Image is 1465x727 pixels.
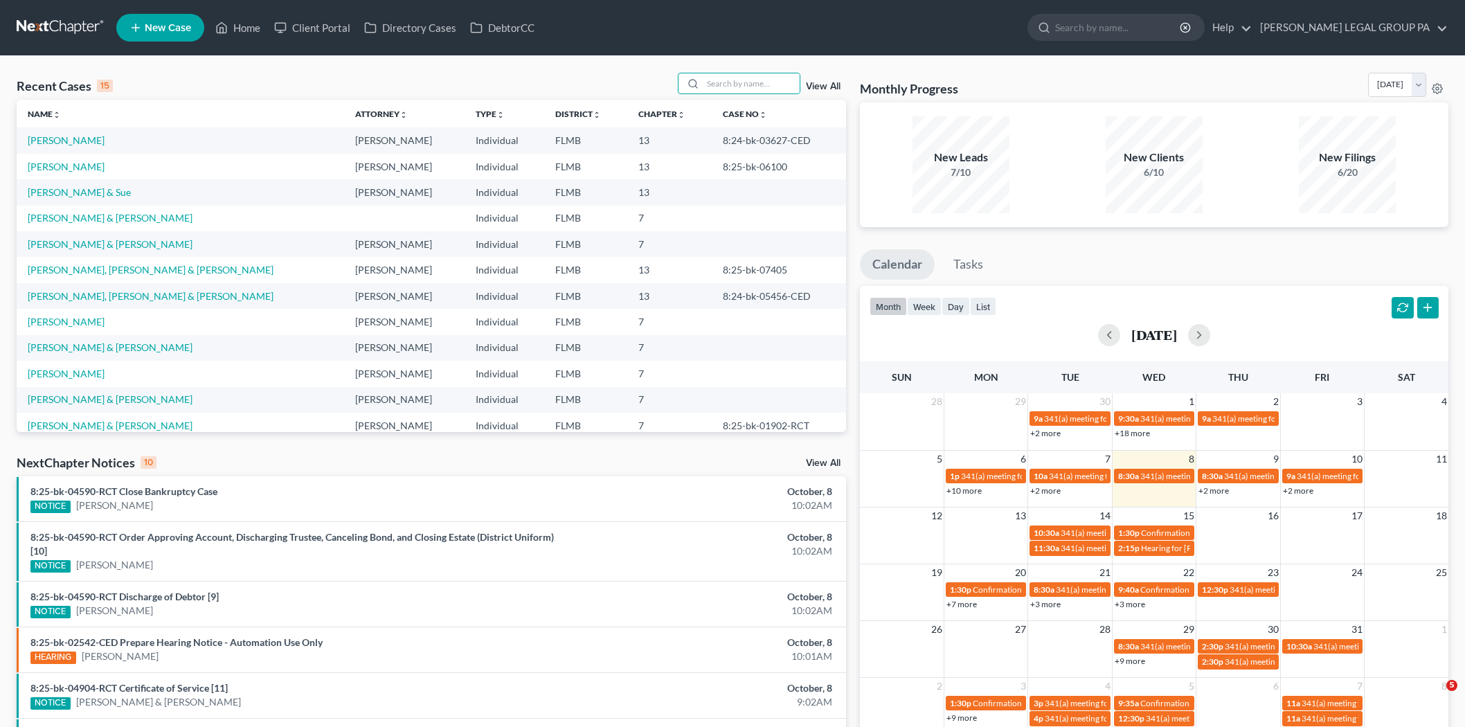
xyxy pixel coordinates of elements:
[1049,471,1183,481] span: 341(a) meeting for [PERSON_NAME]
[1055,15,1182,40] input: Search by name...
[574,499,832,512] div: 10:02AM
[1118,641,1139,652] span: 8:30a
[946,485,982,496] a: +10 more
[1098,393,1112,410] span: 30
[1104,451,1112,467] span: 7
[1350,451,1364,467] span: 10
[1118,543,1140,553] span: 2:15p
[53,111,61,119] i: unfold_more
[28,264,273,276] a: [PERSON_NAME], [PERSON_NAME] & [PERSON_NAME]
[1225,656,1432,667] span: 341(a) meeting for [PERSON_NAME] & [PERSON_NAME]
[806,458,841,468] a: View All
[1350,621,1364,638] span: 31
[28,134,105,146] a: [PERSON_NAME]
[1014,508,1027,524] span: 13
[974,371,998,383] span: Mon
[1030,485,1061,496] a: +2 more
[1313,641,1447,652] span: 341(a) meeting for [PERSON_NAME]
[1272,451,1280,467] span: 9
[913,150,1009,165] div: New Leads
[1140,698,1299,708] span: Confirmation Hearing for [PERSON_NAME]
[30,501,71,513] div: NOTICE
[913,165,1009,179] div: 7/10
[723,109,767,119] a: Case Nounfold_more
[930,564,944,581] span: 19
[1435,564,1448,581] span: 25
[1440,621,1448,638] span: 1
[465,283,544,309] td: Individual
[30,697,71,710] div: NOTICE
[574,695,832,709] div: 9:02AM
[1118,471,1139,481] span: 8:30a
[30,652,76,664] div: HEARING
[574,649,832,663] div: 10:01AM
[973,698,1130,708] span: Confirmation hearing for [PERSON_NAME]
[1286,471,1295,481] span: 9a
[1205,15,1252,40] a: Help
[476,109,505,119] a: Typeunfold_more
[942,297,970,316] button: day
[946,599,977,609] a: +7 more
[860,249,935,280] a: Calendar
[544,257,627,282] td: FLMB
[1350,564,1364,581] span: 24
[1106,150,1203,165] div: New Clients
[544,387,627,413] td: FLMB
[574,544,832,558] div: 10:02AM
[344,413,465,438] td: [PERSON_NAME]
[1356,678,1364,694] span: 7
[544,179,627,205] td: FLMB
[1045,698,1178,708] span: 341(a) meeting for [PERSON_NAME]
[703,73,800,93] input: Search by name...
[1446,680,1457,691] span: 5
[1435,508,1448,524] span: 18
[627,413,712,438] td: 7
[1034,543,1059,553] span: 11:30a
[1141,528,1372,538] span: Confirmation hearing for [PERSON_NAME] & [PERSON_NAME]
[1299,150,1396,165] div: New Filings
[544,335,627,361] td: FLMB
[544,127,627,153] td: FLMB
[930,508,944,524] span: 12
[1266,621,1280,638] span: 30
[267,15,357,40] a: Client Portal
[344,127,465,153] td: [PERSON_NAME]
[1182,621,1196,638] span: 29
[76,695,241,709] a: [PERSON_NAME] & [PERSON_NAME]
[627,154,712,179] td: 13
[1118,584,1139,595] span: 9:40a
[627,335,712,361] td: 7
[1182,564,1196,581] span: 22
[1187,393,1196,410] span: 1
[1115,656,1145,666] a: +9 more
[1418,680,1451,713] iframe: Intercom live chat
[1146,713,1279,724] span: 341(a) meeting for [PERSON_NAME]
[465,127,544,153] td: Individual
[1350,508,1364,524] span: 17
[1297,471,1430,481] span: 341(a) meeting for [PERSON_NAME]
[712,127,846,153] td: 8:24-bk-03627-CED
[30,531,554,557] a: 8:25-bk-04590-RCT Order Approving Account, Discharging Trustee, Canceling Bond, and Closing Estat...
[28,186,131,198] a: [PERSON_NAME] & Sue
[465,335,544,361] td: Individual
[574,590,832,604] div: October, 8
[1140,413,1274,424] span: 341(a) meeting for [PERSON_NAME]
[935,451,944,467] span: 5
[627,361,712,386] td: 7
[1272,678,1280,694] span: 6
[28,393,192,405] a: [PERSON_NAME] & [PERSON_NAME]
[1140,584,1372,595] span: Confirmation Hearing for [PERSON_NAME] & [PERSON_NAME]
[496,111,505,119] i: unfold_more
[638,109,685,119] a: Chapterunfold_more
[355,109,408,119] a: Attorneyunfold_more
[145,23,191,33] span: New Case
[946,712,977,723] a: +9 more
[973,584,1130,595] span: Confirmation hearing for [PERSON_NAME]
[1440,393,1448,410] span: 4
[30,682,228,694] a: 8:25-bk-04904-RCT Certificate of Service [11]
[544,283,627,309] td: FLMB
[930,393,944,410] span: 28
[1034,698,1043,708] span: 3p
[1202,641,1223,652] span: 2:30p
[28,420,192,431] a: [PERSON_NAME] & [PERSON_NAME]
